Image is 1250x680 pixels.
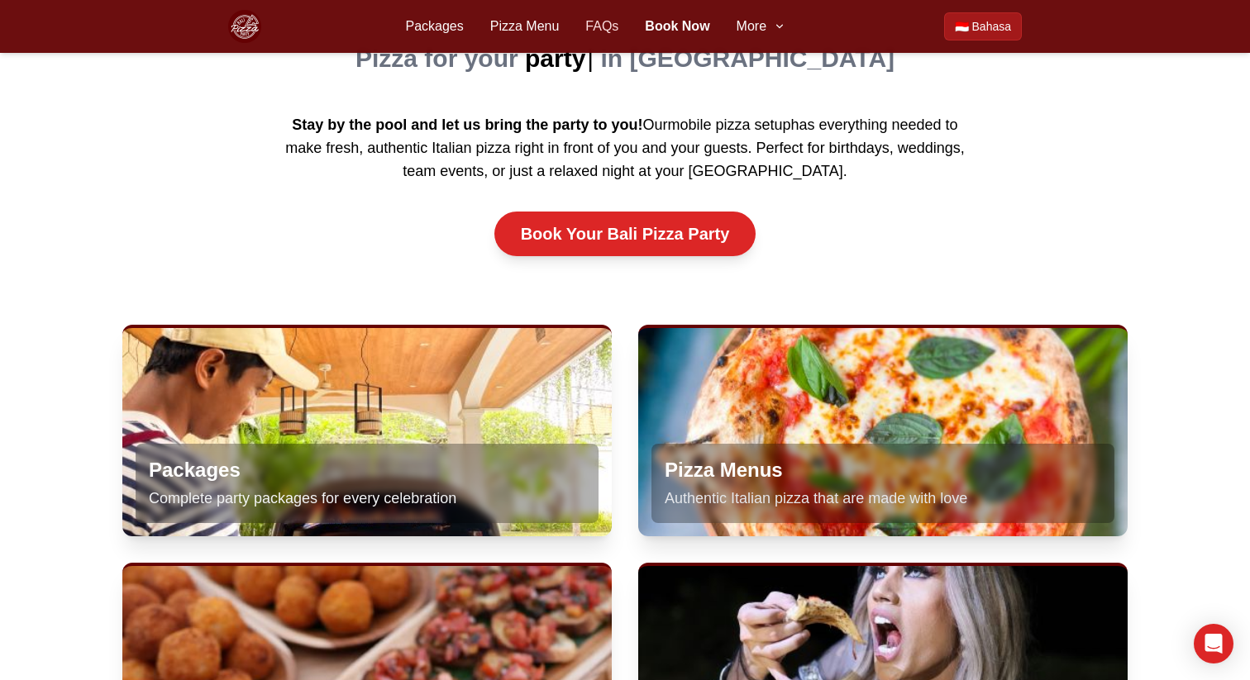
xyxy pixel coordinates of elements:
a: Beralih ke Bahasa Indonesia [944,12,1022,40]
a: Pizza Menus Authentic Italian pizza that are made with love [638,325,1128,536]
span: in [GEOGRAPHIC_DATA] [601,45,895,72]
img: Bali Pizza Party Logo [228,10,261,43]
span: | [587,45,594,72]
span: Pizza for your [355,45,518,72]
span: Bahasa [972,18,1011,35]
div: Open Intercom Messenger [1194,624,1233,663]
p: Authentic Italian pizza that are made with love [665,487,1101,510]
p: Our has everything needed to make fresh, authentic Italian pizza right in front of you and your g... [274,113,976,183]
button: More [737,17,786,36]
h3: Packages [149,457,585,483]
a: Packages Complete party packages for every celebration [122,325,612,536]
a: Book Your Bali Pizza Party [494,212,756,256]
a: Pizza Menu [490,17,560,36]
h3: Pizza Menus [665,457,1101,483]
strong: Stay by the pool and let us bring the party to you! [292,117,642,133]
a: Packages [405,17,463,36]
p: Complete party packages for every celebration [149,487,585,510]
span: party [525,45,585,72]
span: More [737,17,766,36]
a: FAQs [585,17,618,36]
a: Book Now [645,17,709,36]
a: mobile pizza setup [667,117,790,133]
